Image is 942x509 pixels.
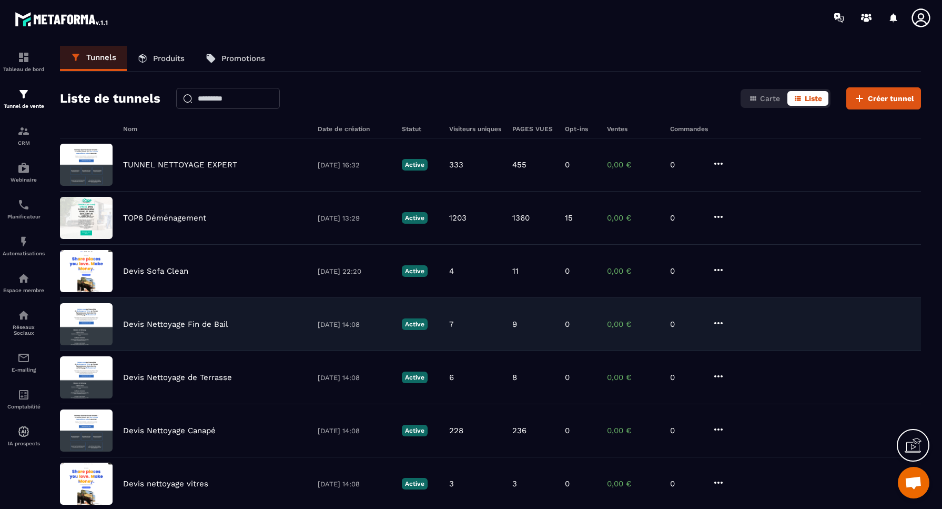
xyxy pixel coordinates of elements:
[17,51,30,64] img: formation
[512,320,517,329] p: 9
[15,9,109,28] img: logo
[60,303,113,345] img: image
[512,479,517,488] p: 3
[127,46,195,71] a: Produits
[3,80,45,117] a: formationformationTunnel de vente
[318,125,391,133] h6: Date de création
[607,125,660,133] h6: Ventes
[3,43,45,80] a: formationformationTableau de bord
[512,160,526,169] p: 455
[3,177,45,183] p: Webinaire
[123,125,307,133] h6: Nom
[607,266,660,276] p: 0,00 €
[17,388,30,401] img: accountant
[60,46,127,71] a: Tunnels
[805,94,822,103] span: Liste
[565,266,570,276] p: 0
[670,266,702,276] p: 0
[670,373,702,382] p: 0
[449,373,454,382] p: 6
[3,214,45,219] p: Planificateur
[846,87,921,109] button: Créer tunnel
[3,287,45,293] p: Espace membre
[17,198,30,211] img: scheduler
[3,344,45,381] a: emailemailE-mailing
[17,88,30,101] img: formation
[318,321,391,328] p: [DATE] 14:08
[868,93,914,104] span: Créer tunnel
[512,373,517,382] p: 8
[565,213,573,223] p: 15
[565,125,596,133] h6: Opt-ins
[3,441,45,446] p: IA prospects
[123,266,188,276] p: Devis Sofa Clean
[3,117,45,154] a: formationformationCRM
[670,426,702,435] p: 0
[670,125,708,133] h6: Commandes
[743,91,786,106] button: Carte
[3,154,45,191] a: automationsautomationsWebinaire
[3,324,45,336] p: Réseaux Sociaux
[402,159,428,171] p: Active
[565,426,570,435] p: 0
[3,103,45,109] p: Tunnel de vente
[60,144,113,186] img: image
[60,250,113,292] img: image
[318,480,391,488] p: [DATE] 14:08
[123,320,228,329] p: Devis Nettoyage Fin de Bail
[17,162,30,174] img: automations
[17,235,30,248] img: automations
[17,309,30,322] img: social-network
[565,373,570,382] p: 0
[3,251,45,256] p: Automatisations
[3,191,45,227] a: schedulerschedulerPlanificateur
[512,266,519,276] p: 11
[3,140,45,146] p: CRM
[3,404,45,410] p: Comptabilité
[318,267,391,275] p: [DATE] 22:20
[3,367,45,373] p: E-mailing
[449,213,467,223] p: 1203
[123,479,208,488] p: Devis nettoyage vitres
[221,54,265,63] p: Promotions
[670,213,702,223] p: 0
[123,373,232,382] p: Devis Nettoyage de Terrasse
[153,54,185,63] p: Produits
[17,272,30,285] img: automations
[402,318,428,330] p: Active
[607,213,660,223] p: 0,00 €
[449,266,454,276] p: 4
[449,125,502,133] h6: Visiteurs uniques
[607,373,660,382] p: 0,00 €
[318,374,391,382] p: [DATE] 14:08
[607,479,660,488] p: 0,00 €
[60,463,113,505] img: image
[17,352,30,364] img: email
[123,160,237,169] p: TUNNEL NETTOYAGE EXPERT
[512,426,526,435] p: 236
[565,160,570,169] p: 0
[670,479,702,488] p: 0
[123,213,206,223] p: TOP8 Déménagement
[787,91,828,106] button: Liste
[607,426,660,435] p: 0,00 €
[60,197,113,239] img: image
[17,425,30,438] img: automations
[402,212,428,224] p: Active
[449,320,453,329] p: 7
[318,214,391,222] p: [DATE] 13:29
[565,320,570,329] p: 0
[17,125,30,137] img: formation
[60,410,113,452] img: image
[402,478,428,490] p: Active
[123,426,216,435] p: Devis Nettoyage Canapé
[402,265,428,277] p: Active
[3,227,45,264] a: automationsautomationsAutomatisations
[607,320,660,329] p: 0,00 €
[195,46,276,71] a: Promotions
[60,88,160,109] h2: Liste de tunnels
[670,160,702,169] p: 0
[565,479,570,488] p: 0
[898,467,929,498] a: Ouvrir le chat
[512,125,554,133] h6: PAGES VUES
